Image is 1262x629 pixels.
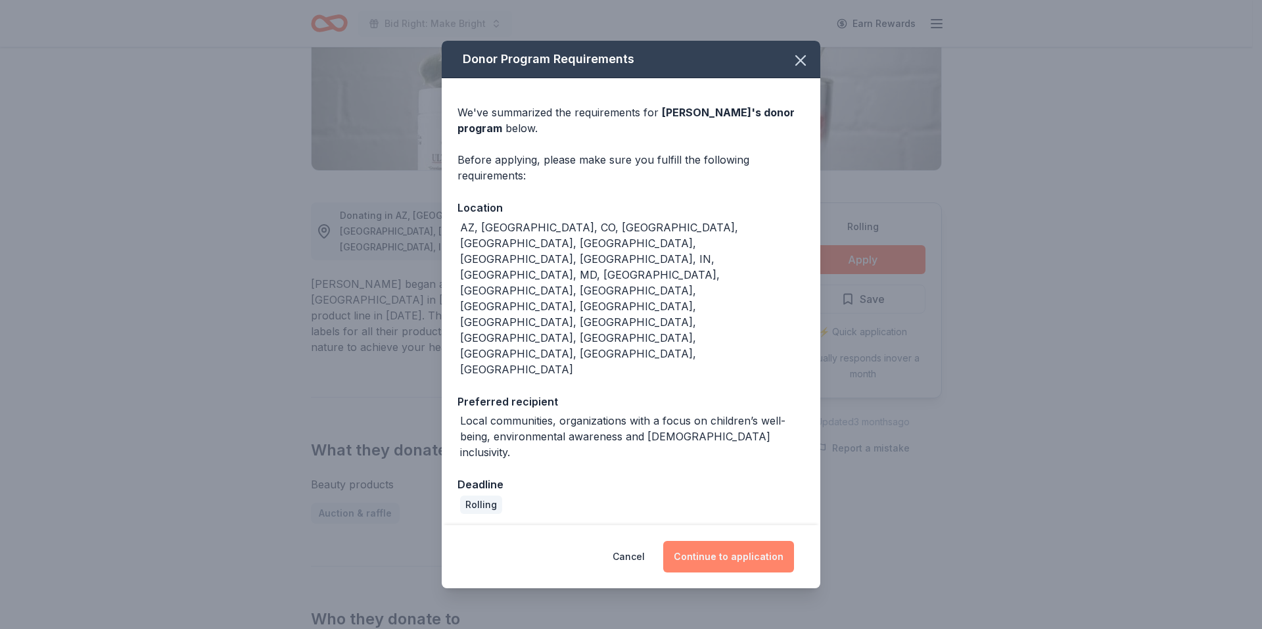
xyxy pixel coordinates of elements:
[460,496,502,514] div: Rolling
[457,476,805,493] div: Deadline
[460,220,805,377] div: AZ, [GEOGRAPHIC_DATA], CO, [GEOGRAPHIC_DATA], [GEOGRAPHIC_DATA], [GEOGRAPHIC_DATA], [GEOGRAPHIC_D...
[613,541,645,572] button: Cancel
[457,393,805,410] div: Preferred recipient
[663,541,794,572] button: Continue to application
[457,105,805,136] div: We've summarized the requirements for below.
[460,413,805,460] div: Local communities, organizations with a focus on children’s well-being, environmental awareness a...
[457,152,805,183] div: Before applying, please make sure you fulfill the following requirements:
[457,199,805,216] div: Location
[442,41,820,78] div: Donor Program Requirements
